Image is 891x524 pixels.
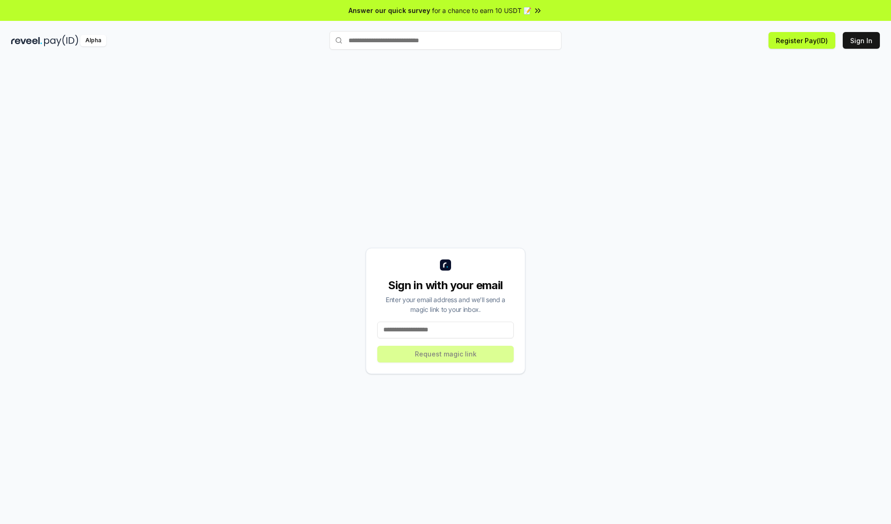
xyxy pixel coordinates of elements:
img: pay_id [44,35,78,46]
button: Sign In [843,32,880,49]
button: Register Pay(ID) [768,32,835,49]
div: Enter your email address and we’ll send a magic link to your inbox. [377,295,514,314]
img: reveel_dark [11,35,42,46]
div: Sign in with your email [377,278,514,293]
div: Alpha [80,35,106,46]
span: Answer our quick survey [349,6,430,15]
img: logo_small [440,259,451,271]
span: for a chance to earn 10 USDT 📝 [432,6,531,15]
